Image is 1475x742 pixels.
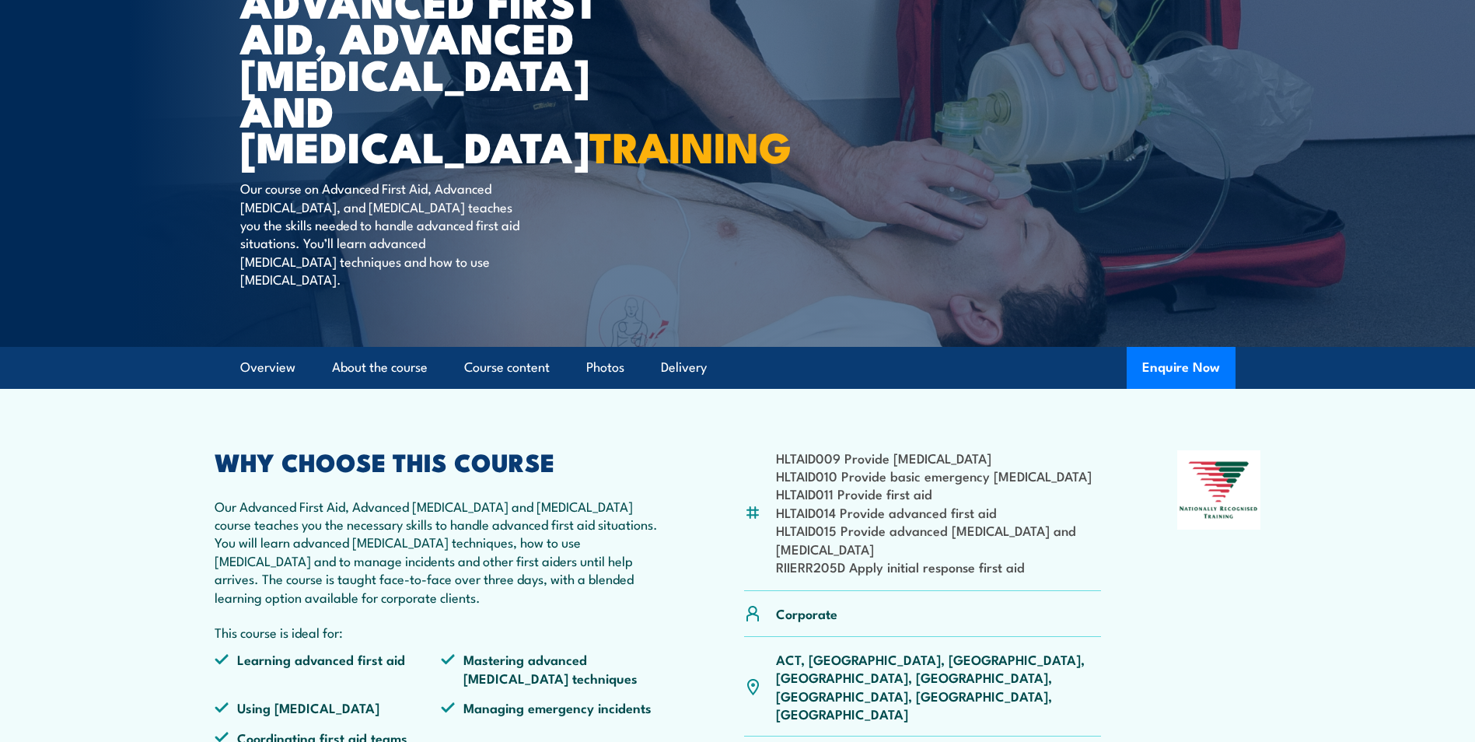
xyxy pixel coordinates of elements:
[441,650,668,687] li: Mastering advanced [MEDICAL_DATA] techniques
[776,449,1102,467] li: HLTAID009 Provide [MEDICAL_DATA]
[332,347,428,388] a: About the course
[240,179,524,288] p: Our course on Advanced First Aid, Advanced [MEDICAL_DATA], and [MEDICAL_DATA] teaches you the ski...
[464,347,550,388] a: Course content
[215,450,669,472] h2: WHY CHOOSE THIS COURSE
[776,521,1102,558] li: HLTAID015 Provide advanced [MEDICAL_DATA] and [MEDICAL_DATA]
[215,623,669,641] p: This course is ideal for:
[240,347,295,388] a: Overview
[215,497,669,606] p: Our Advanced First Aid, Advanced [MEDICAL_DATA] and [MEDICAL_DATA] course teaches you the necessa...
[1177,450,1261,530] img: Nationally Recognised Training logo.
[661,347,707,388] a: Delivery
[215,650,442,687] li: Learning advanced first aid
[776,485,1102,502] li: HLTAID011 Provide first aid
[776,650,1102,723] p: ACT, [GEOGRAPHIC_DATA], [GEOGRAPHIC_DATA], [GEOGRAPHIC_DATA], [GEOGRAPHIC_DATA], [GEOGRAPHIC_DATA...
[586,347,624,388] a: Photos
[776,558,1102,576] li: RIIERR205D Apply initial response first aid
[776,467,1102,485] li: HLTAID010 Provide basic emergency [MEDICAL_DATA]
[215,698,442,716] li: Using [MEDICAL_DATA]
[441,698,668,716] li: Managing emergency incidents
[776,604,837,622] p: Corporate
[589,113,792,177] strong: TRAINING
[776,503,1102,521] li: HLTAID014 Provide advanced first aid
[1127,347,1236,389] button: Enquire Now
